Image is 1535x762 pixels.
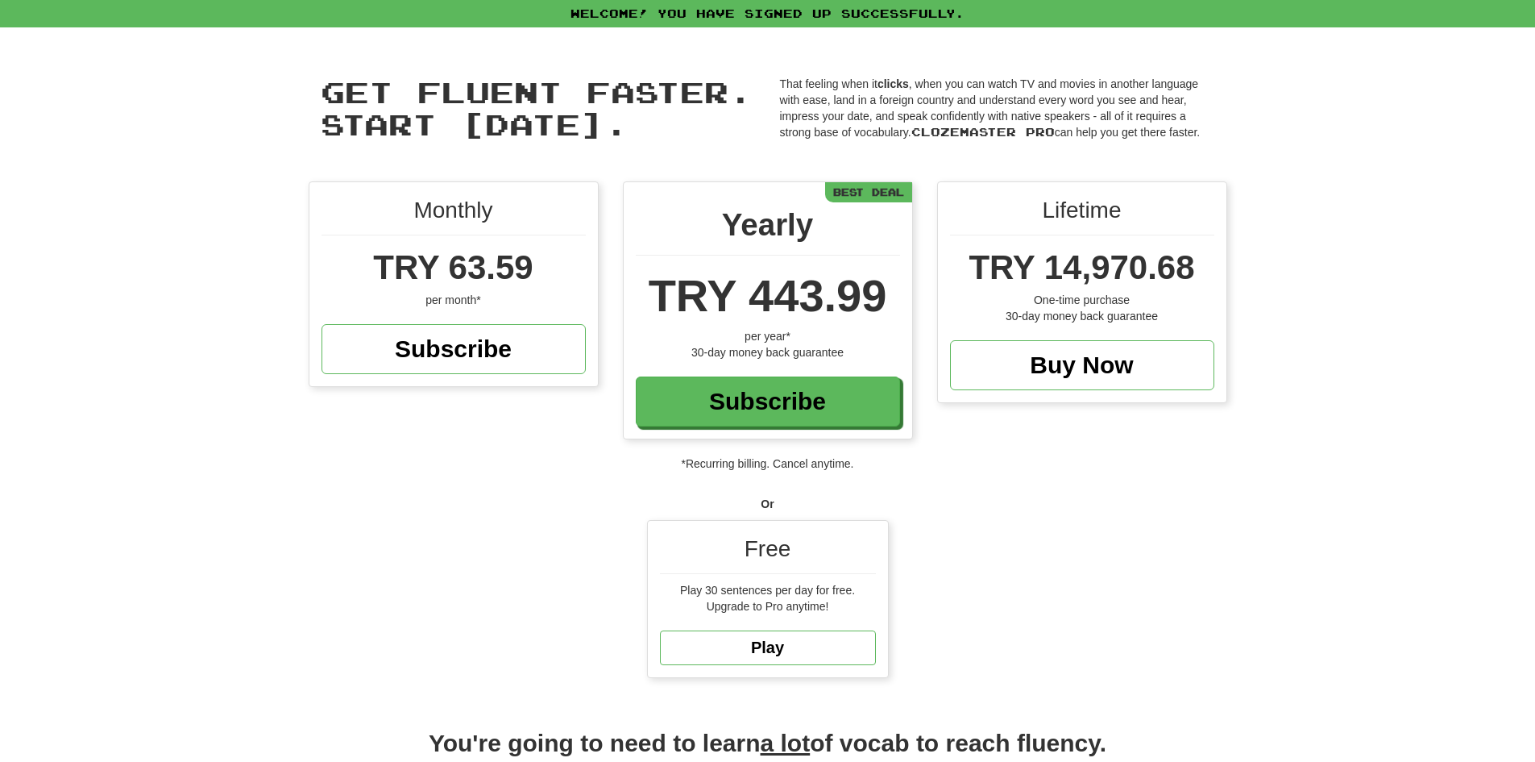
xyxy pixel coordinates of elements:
a: Play [660,631,876,665]
span: Clozemaster Pro [911,125,1055,139]
div: Yearly [636,202,900,256]
strong: clicks [877,77,909,90]
div: 30-day money back guarantee [950,308,1214,324]
div: Free [660,533,876,574]
div: One-time purchase [950,292,1214,308]
div: Play 30 sentences per day for free. [660,582,876,598]
span: Get fluent faster. Start [DATE]. [321,74,753,141]
span: TRY 14,970.68 [969,248,1194,286]
div: Monthly [322,194,586,235]
div: per year* [636,328,900,344]
div: per month* [322,292,586,308]
strong: Or [761,498,774,510]
div: Upgrade to Pro anytime! [660,598,876,614]
div: Best Deal [825,182,912,202]
span: TRY 63.59 [373,248,533,286]
a: Subscribe [322,324,586,374]
a: Buy Now [950,340,1214,390]
p: That feeling when it , when you can watch TV and movies in another language with ease, land in a ... [780,76,1215,140]
div: Lifetime [950,194,1214,235]
span: TRY 443.99 [649,270,887,321]
div: 30-day money back guarantee [636,344,900,360]
a: Subscribe [636,377,900,427]
u: a lot [761,730,811,756]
